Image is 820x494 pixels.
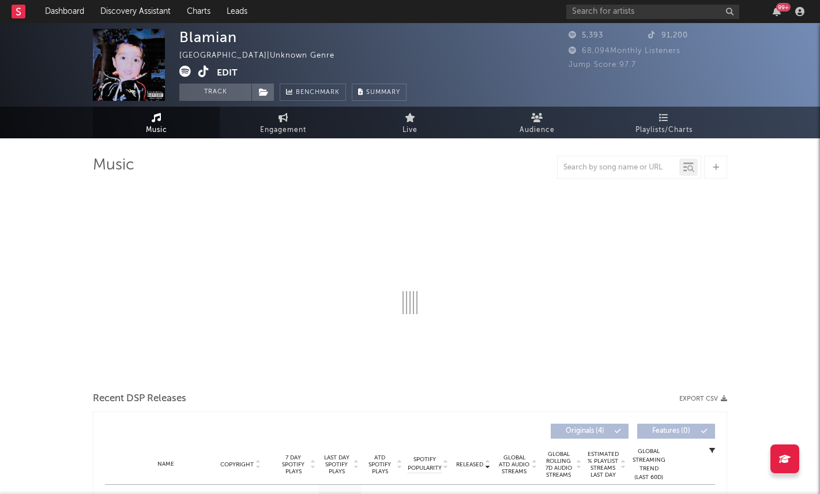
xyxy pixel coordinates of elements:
[558,163,679,172] input: Search by song name or URL
[473,107,600,138] a: Audience
[543,451,574,478] span: Global Rolling 7D Audio Streams
[352,84,407,101] button: Summary
[600,107,727,138] a: Playlists/Charts
[179,84,251,101] button: Track
[631,447,666,482] div: Global Streaming Trend (Last 60D)
[645,428,698,435] span: Features ( 0 )
[280,84,346,101] a: Benchmark
[569,47,680,55] span: 68,094 Monthly Listeners
[648,32,688,39] span: 91,200
[587,451,619,478] span: Estimated % Playlist Streams Last Day
[569,32,603,39] span: 5,393
[637,424,715,439] button: Features(0)
[403,123,417,137] span: Live
[498,454,530,475] span: Global ATD Audio Streams
[551,424,629,439] button: Originals(4)
[679,395,727,402] button: Export CSV
[217,66,238,80] button: Edit
[566,5,739,19] input: Search for artists
[520,123,555,137] span: Audience
[408,455,442,473] span: Spotify Popularity
[456,461,483,468] span: Released
[773,7,781,16] button: 99+
[220,461,254,468] span: Copyright
[128,460,204,469] div: Name
[569,61,636,69] span: Jump Score: 97.7
[366,89,400,96] span: Summary
[364,454,395,475] span: ATD Spotify Plays
[260,123,306,137] span: Engagement
[179,29,237,46] div: Blamian
[93,392,186,406] span: Recent DSP Releases
[93,107,220,138] a: Music
[146,123,167,137] span: Music
[296,86,340,100] span: Benchmark
[179,49,348,63] div: [GEOGRAPHIC_DATA] | Unknown Genre
[776,3,791,12] div: 99 +
[635,123,693,137] span: Playlists/Charts
[558,428,611,435] span: Originals ( 4 )
[220,107,347,138] a: Engagement
[321,454,352,475] span: Last Day Spotify Plays
[347,107,473,138] a: Live
[278,454,309,475] span: 7 Day Spotify Plays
